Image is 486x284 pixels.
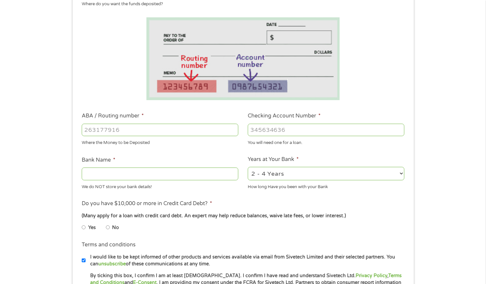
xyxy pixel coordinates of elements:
label: Do you have $10,000 or more in Credit Card Debt? [82,200,212,207]
label: I would like to be kept informed of other products and services available via email from Sivetech... [86,254,406,268]
label: No [112,224,119,231]
a: Privacy Policy [356,273,387,278]
div: How long Have you been with your Bank [248,181,404,190]
input: 345634636 [248,124,404,136]
label: Checking Account Number [248,113,321,119]
label: Terms and conditions [82,241,136,248]
label: Yes [88,224,96,231]
label: ABA / Routing number [82,113,144,119]
label: Years at Your Bank [248,156,299,163]
div: You will need one for a loan. [248,137,404,146]
label: Bank Name [82,157,115,164]
input: 263177916 [82,124,238,136]
div: We do NOT store your bank details! [82,181,238,190]
div: (Many apply for a loan with credit card debt. An expert may help reduce balances, waive late fees... [82,212,404,220]
div: Where do you want the funds deposited? [82,1,399,8]
div: Where the Money to be Deposited [82,137,238,146]
a: unsubscribe [98,261,126,267]
img: Routing number location [146,17,340,100]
